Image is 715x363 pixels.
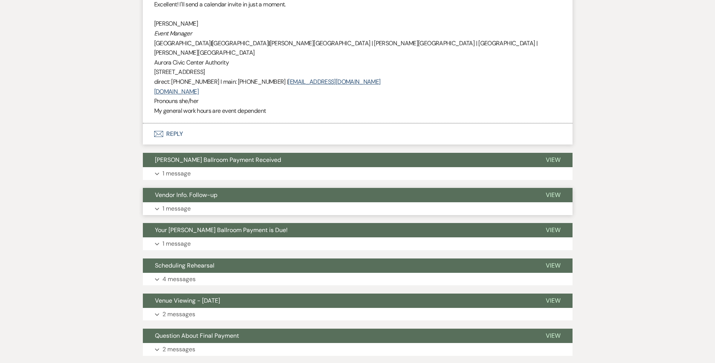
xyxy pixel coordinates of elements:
span: View [546,191,560,199]
p: 1 message [162,169,191,178]
button: View [534,153,573,167]
a: [DOMAIN_NAME] [154,88,199,95]
span: [GEOGRAPHIC_DATA] [212,39,268,47]
button: Vendor Info. Follow-up [143,188,534,202]
span: View [546,261,560,269]
button: 2 messages [143,308,573,321]
span: My general work hours are event dependent [154,107,266,115]
a: [EMAIL_ADDRESS][DOMAIN_NAME] [288,78,380,86]
span: Vendor Info. Follow-up [155,191,217,199]
button: Your [PERSON_NAME] Ballroom Payment is Due! [143,223,534,237]
span: Venue Viewing - [DATE] [155,297,220,305]
button: 4 messages [143,273,573,286]
button: 1 message [143,167,573,180]
button: 2 messages [143,343,573,356]
span: direct: [PHONE_NUMBER] I main: [PHONE_NUMBER] | [154,78,288,86]
p: 1 message [162,204,191,214]
span: Scheduling Rehearsal [155,261,214,269]
button: View [534,329,573,343]
span: View [546,332,560,340]
button: View [534,223,573,237]
p: 4 messages [162,274,196,284]
span: [STREET_ADDRESS] [154,68,205,76]
span: Question About Final Payment [155,332,239,340]
button: Venue Viewing - [DATE] [143,294,534,308]
em: Event Manager [154,29,192,37]
span: View [546,226,560,234]
p: 1 message [162,239,191,249]
button: 1 message [143,237,573,250]
button: [PERSON_NAME] Ballroom Payment Received [143,153,534,167]
p: 2 messages [162,309,195,319]
strong: | [211,39,212,47]
button: View [534,188,573,202]
span: Your [PERSON_NAME] Ballroom Payment is Due! [155,226,288,234]
span: View [546,297,560,305]
button: Scheduling Rehearsal [143,258,534,273]
span: [PERSON_NAME][GEOGRAPHIC_DATA] | [PERSON_NAME][GEOGRAPHIC_DATA] | [GEOGRAPHIC_DATA] | [PERSON_NAM... [154,39,538,57]
span: Aurora Civic Center Authority [154,58,229,66]
button: Reply [143,123,573,145]
p: 2 messages [162,345,195,354]
span: [GEOGRAPHIC_DATA] [154,39,211,47]
span: [PERSON_NAME] Ballroom Payment Received [155,156,281,164]
span: View [546,156,560,164]
button: 1 message [143,202,573,215]
button: Question About Final Payment [143,329,534,343]
button: View [534,294,573,308]
span: [PERSON_NAME] [154,20,198,28]
span: Pronouns she/her [154,97,199,105]
strong: | [268,39,269,47]
button: View [534,258,573,273]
